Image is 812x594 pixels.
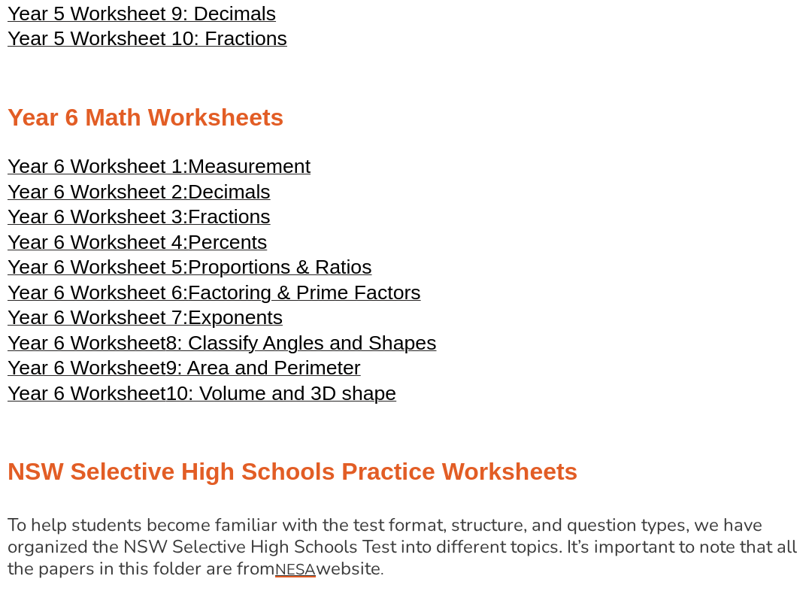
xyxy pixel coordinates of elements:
[8,514,806,580] h4: To help students become familiar with the test format, structure, and question types, we have org...
[188,256,371,278] span: Proportions & Ratios
[8,34,287,49] a: Year 5 Worksheet 10: Fractions
[8,332,165,354] span: Year 6 Worksheet
[8,262,372,277] a: Year 6 Worksheet 5:Proportions & Ratios
[188,180,271,203] span: Decimals
[188,205,271,228] span: Fractions
[8,389,396,404] a: Year 6 Worksheet10: Volume and 3D shape
[8,306,188,329] span: Year 6 Worksheet 7:
[275,556,316,580] a: NESA
[8,212,271,227] a: Year 6 Worksheet 3:Fractions
[8,9,276,24] a: Year 5 Worksheet 9: Decimals
[165,332,436,354] span: 8: Classify Angles and Shapes
[275,559,316,580] span: NESA
[8,288,421,303] a: Year 6 Worksheet 6:Factoring & Prime Factors
[8,456,804,488] h2: NSW Selective High Schools Practice Worksheets
[8,281,188,304] span: Year 6 Worksheet 6:
[188,231,267,253] span: Percents
[380,559,384,580] span: .
[188,306,283,329] span: Exponents
[8,2,276,25] span: Year 5 Worksheet 9: Decimals
[8,162,311,177] a: Year 6 Worksheet 1:Measurement
[8,187,271,202] a: Year 6 Worksheet 2:Decimals
[8,356,165,379] span: Year 6 Worksheet
[8,382,165,405] span: Year 6 Worksheet
[737,522,812,594] iframe: Chat Widget
[8,238,267,253] a: Year 6 Worksheet 4:Percents
[8,27,287,50] span: Year 5 Worksheet 10: Fractions
[8,256,188,278] span: Year 6 Worksheet 5:
[165,356,360,379] span: 9: Area and Perimeter
[8,102,804,134] h2: Year 6 Math Worksheets
[165,382,396,405] span: 10: Volume and 3D shape
[8,205,188,228] span: Year 6 Worksheet 3:
[8,338,437,353] a: Year 6 Worksheet8: Classify Angles and Shapes
[188,155,311,177] span: Measurement
[8,180,188,203] span: Year 6 Worksheet 2:
[8,231,188,253] span: Year 6 Worksheet 4:
[8,155,188,177] span: Year 6 Worksheet 1:
[8,363,361,378] a: Year 6 Worksheet9: Area and Perimeter
[8,313,283,328] a: Year 6 Worksheet 7:Exponents
[188,281,421,304] span: Factoring & Prime Factors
